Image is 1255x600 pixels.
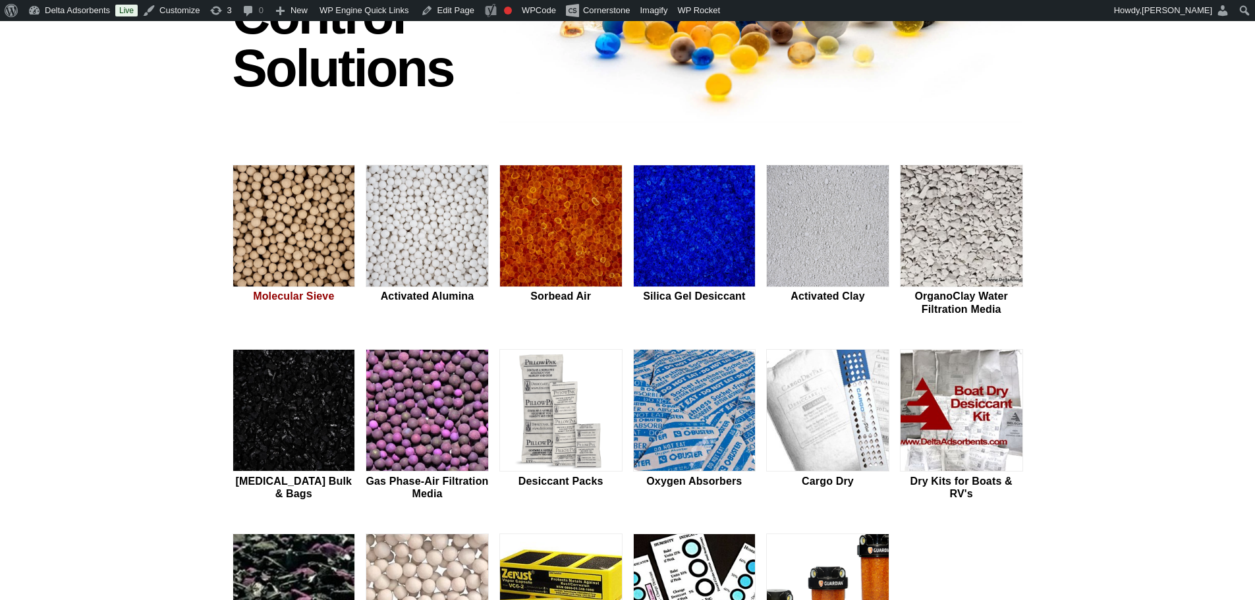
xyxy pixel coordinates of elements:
h2: Molecular Sieve [233,290,356,302]
a: Oxygen Absorbers [633,349,756,502]
div: Focus keyphrase not set [504,7,512,14]
h2: Activated Alumina [366,290,489,302]
a: OrganoClay Water Filtration Media [900,165,1023,317]
a: Dry Kits for Boats & RV's [900,349,1023,502]
a: Cargo Dry [766,349,889,502]
a: Activated Clay [766,165,889,317]
a: Desiccant Packs [499,349,623,502]
a: Silica Gel Desiccant [633,165,756,317]
a: [MEDICAL_DATA] Bulk & Bags [233,349,356,502]
h2: Cargo Dry [766,475,889,487]
h2: OrganoClay Water Filtration Media [900,290,1023,315]
a: Activated Alumina [366,165,489,317]
span: [PERSON_NAME] [1142,5,1212,15]
h2: Oxygen Absorbers [633,475,756,487]
a: Live [115,5,138,16]
h2: Desiccant Packs [499,475,623,487]
a: Gas Phase-Air Filtration Media [366,349,489,502]
h2: [MEDICAL_DATA] Bulk & Bags [233,475,356,500]
a: Sorbead Air [499,165,623,317]
a: Molecular Sieve [233,165,356,317]
h2: Activated Clay [766,290,889,302]
h2: Silica Gel Desiccant [633,290,756,302]
h2: Dry Kits for Boats & RV's [900,475,1023,500]
h2: Sorbead Air [499,290,623,302]
h2: Gas Phase-Air Filtration Media [366,475,489,500]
